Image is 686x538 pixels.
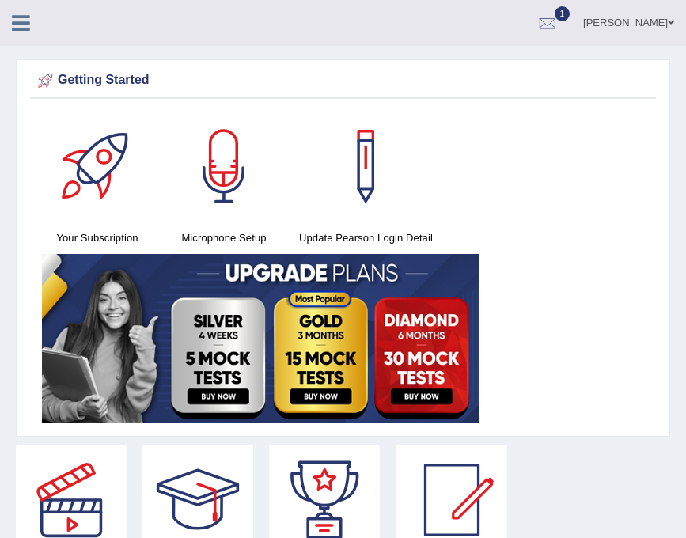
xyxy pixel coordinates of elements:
[295,229,437,246] h4: Update Pearson Login Detail
[34,69,652,93] div: Getting Started
[555,6,570,21] span: 1
[169,229,279,246] h4: Microphone Setup
[42,254,479,423] img: small5.jpg
[42,229,153,246] h4: Your Subscription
